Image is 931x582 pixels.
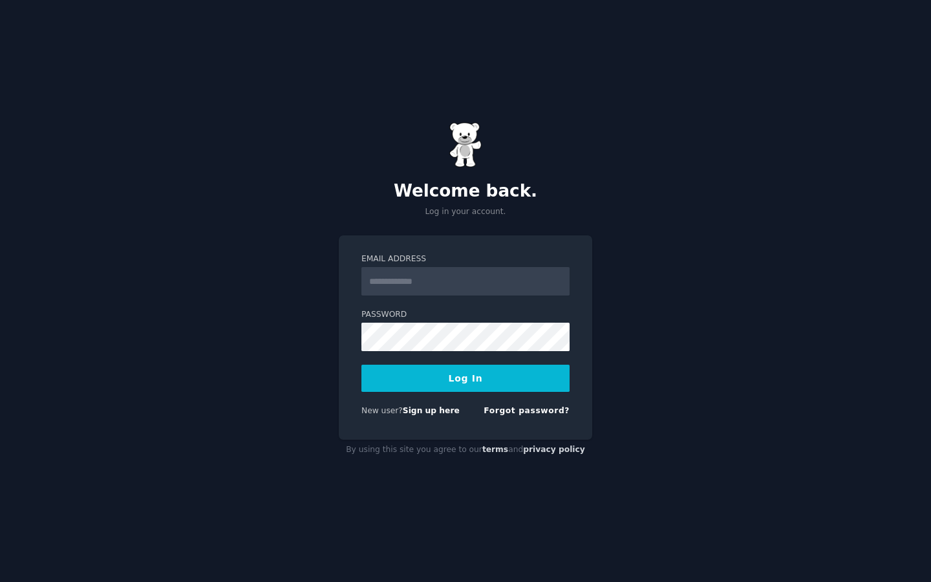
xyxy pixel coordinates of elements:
span: New user? [361,406,403,415]
h2: Welcome back. [339,181,592,202]
label: Password [361,309,570,321]
a: terms [482,445,508,454]
p: Log in your account. [339,206,592,218]
a: privacy policy [523,445,585,454]
label: Email Address [361,253,570,265]
a: Sign up here [403,406,460,415]
a: Forgot password? [484,406,570,415]
button: Log In [361,365,570,392]
div: By using this site you agree to our and [339,440,592,460]
img: Gummy Bear [449,122,482,167]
